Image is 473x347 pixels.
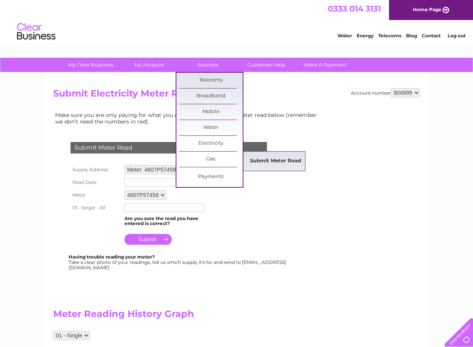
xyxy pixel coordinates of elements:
a: Telecoms [179,73,243,88]
a: Log out [448,33,466,38]
a: Make A Payment [293,58,357,72]
a: Telecoms [378,33,401,38]
th: 01 - Single - All [69,202,122,214]
a: Contact [422,33,441,38]
div: Account number [351,88,420,97]
img: logo.png [17,20,56,43]
td: Are you sure the read you have entered is correct? [122,214,218,229]
div: Take a clear photo of your readings, tell us which supply it's for and send to [EMAIL_ADDRESS][DO... [69,254,287,270]
a: Water [179,120,243,135]
th: Read Date [69,176,122,189]
div: Clear Business is a trading name of Verastar Limited (registered in [GEOGRAPHIC_DATA] No. 3667643... [55,4,419,37]
a: Water [337,33,352,38]
h2: Submit Electricity Meter Read [53,88,420,103]
a: Customer Help [235,58,298,72]
a: Payments [179,169,243,185]
a: Broadband [179,88,243,104]
a: My Account [117,58,181,72]
a: 0333 014 3131 [328,4,381,13]
b: Having trouble reading your meter? [69,254,155,260]
a: Submit Meter Read [244,153,307,169]
td: Make sure you are only paying for what you use. Simply enter your meter read below (remember we d... [53,110,323,126]
a: Blog [406,33,417,38]
th: Meter [69,189,122,202]
a: Gas [179,152,243,167]
a: Energy [357,33,374,38]
th: Supply Address [69,163,122,176]
input: Submit [124,234,172,245]
a: Electricity [179,136,243,151]
div: Submit Meter Read [70,142,267,153]
a: Mobile [179,104,243,120]
a: Services [176,58,240,72]
a: My Clear Business [59,58,122,72]
h2: Meter Reading History Graph [53,309,323,323]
